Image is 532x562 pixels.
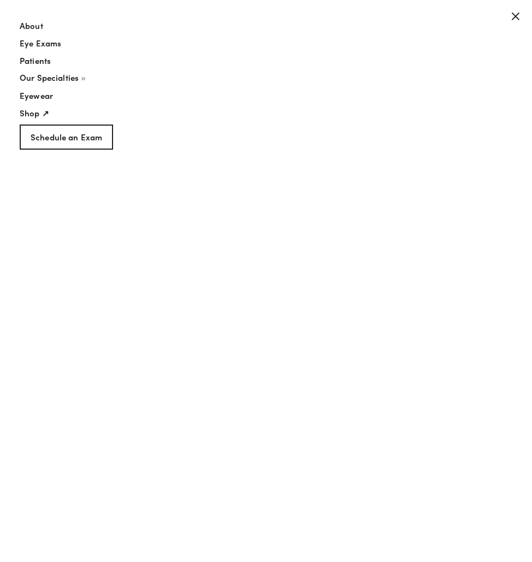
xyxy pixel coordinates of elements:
a: Eyewear [20,90,480,107]
a: Schedule an Exam [20,125,113,150]
a: About [20,20,480,37]
a: Patients [20,55,480,72]
button: Our Specialties [20,72,480,90]
a: Shop ↗ [20,107,480,125]
span: Our Specialties [20,72,79,83]
a: Eye Exams [20,37,480,55]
